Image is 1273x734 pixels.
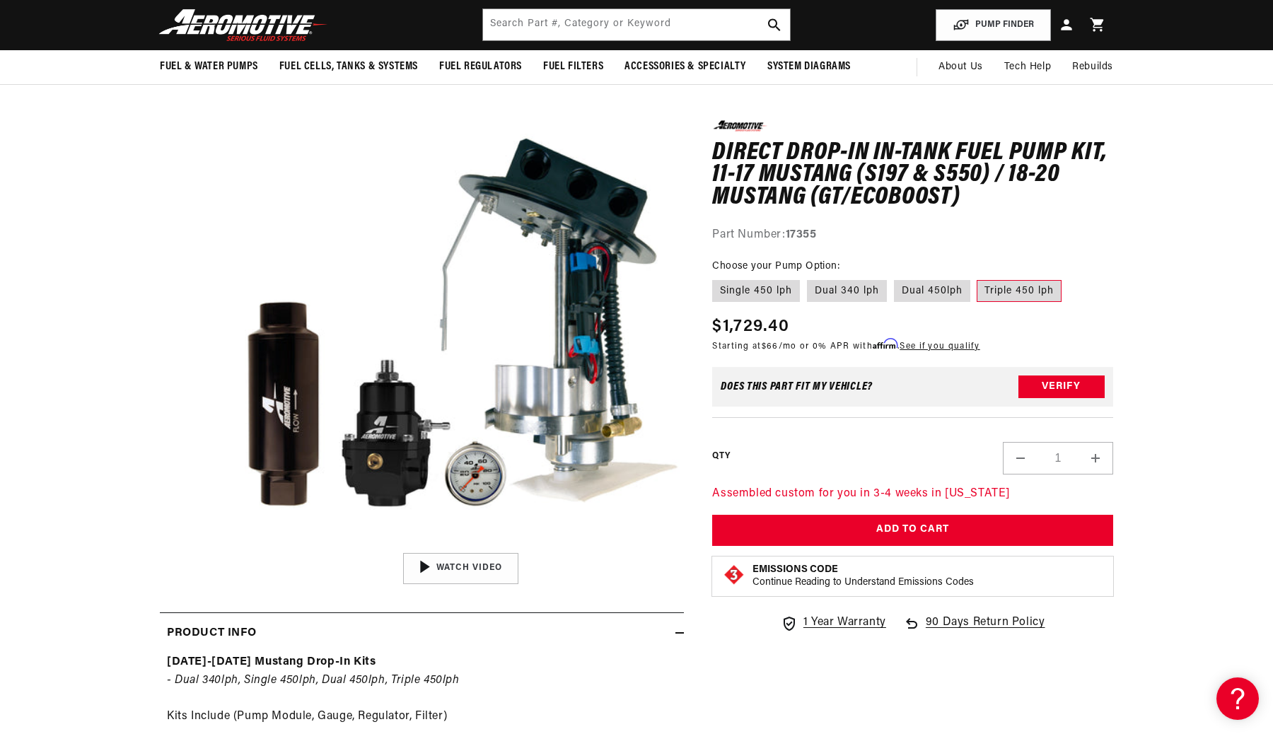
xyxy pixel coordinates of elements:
[160,59,258,74] span: Fuel & Water Pumps
[429,50,533,83] summary: Fuel Regulators
[160,613,684,654] summary: Product Info
[712,450,730,462] label: QTY
[762,342,779,351] span: $66
[624,59,746,74] span: Accessories & Specialty
[712,314,789,339] span: $1,729.40
[786,229,817,240] strong: 17355
[752,564,974,589] button: Emissions CodeContinue Reading to Understand Emissions Codes
[167,656,376,668] strong: [DATE]-[DATE] Mustang Drop-In Kits
[807,279,887,302] label: Dual 340 lph
[712,226,1113,245] div: Part Number:
[873,339,897,349] span: Affirm
[712,339,980,353] p: Starting at /mo or 0% APR with .
[723,564,745,586] img: Emissions code
[1072,59,1113,75] span: Rebuilds
[977,279,1062,302] label: Triple 450 lph
[759,9,790,40] button: search button
[1018,375,1105,398] button: Verify
[903,614,1045,646] a: 90 Days Return Policy
[1062,50,1124,84] summary: Rebuilds
[712,141,1113,209] h1: Direct Drop-In In-Tank Fuel Pump Kit, 11-17 Mustang (S197 & S550) / 18-20 Mustang (GT/Ecoboost)
[938,62,983,72] span: About Us
[483,9,790,40] input: Search by Part Number, Category or Keyword
[712,279,800,302] label: Single 450 lph
[269,50,429,83] summary: Fuel Cells, Tanks & Systems
[994,50,1062,84] summary: Tech Help
[160,99,684,583] media-gallery: Gallery Viewer
[533,50,614,83] summary: Fuel Filters
[155,8,332,42] img: Aeromotive
[167,675,460,686] em: - Dual 340lph, Single 450lph, Dual 450lph, Triple 450lph
[926,614,1045,646] span: 90 Days Return Policy
[752,576,974,589] p: Continue Reading to Understand Emissions Codes
[614,50,757,83] summary: Accessories & Specialty
[439,59,522,74] span: Fuel Regulators
[928,50,994,84] a: About Us
[936,9,1051,41] button: PUMP FINDER
[712,514,1113,546] button: Add to Cart
[900,342,980,351] a: See if you qualify - Learn more about Affirm Financing (opens in modal)
[149,50,269,83] summary: Fuel & Water Pumps
[757,50,861,83] summary: System Diagrams
[752,564,838,575] strong: Emissions Code
[543,59,603,74] span: Fuel Filters
[721,381,873,392] div: Does This part fit My vehicle?
[894,279,970,302] label: Dual 450lph
[712,485,1113,503] p: Assembled custom for you in 3-4 weeks in [US_STATE]
[1004,59,1051,75] span: Tech Help
[781,614,886,632] a: 1 Year Warranty
[803,614,886,632] span: 1 Year Warranty
[712,258,841,273] legend: Choose your Pump Option:
[767,59,851,74] span: System Diagrams
[167,624,256,643] h2: Product Info
[279,59,418,74] span: Fuel Cells, Tanks & Systems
